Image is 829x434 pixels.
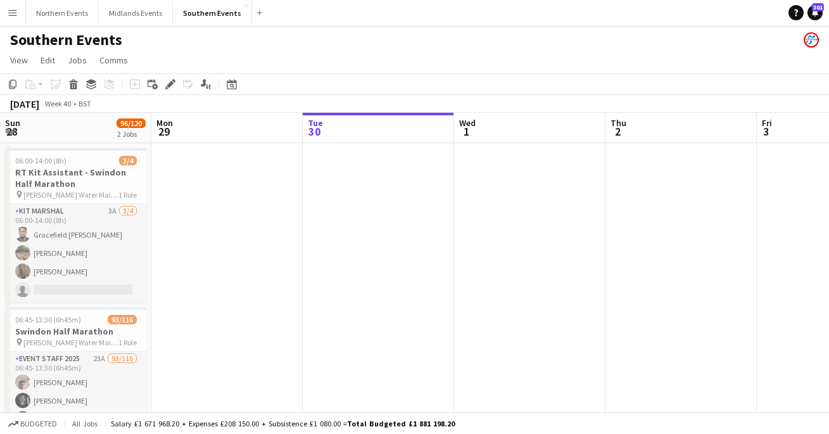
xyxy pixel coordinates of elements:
[111,419,455,428] div: Salary £1 671 968.20 + Expenses £208 150.00 + Subsistence £1 080.00 =
[63,52,92,68] a: Jobs
[42,99,73,108] span: Week 40
[117,129,145,139] div: 2 Jobs
[812,3,824,11] span: 301
[41,54,55,66] span: Edit
[26,1,99,25] button: Northern Events
[70,419,100,428] span: All jobs
[68,54,87,66] span: Jobs
[5,117,20,129] span: Sun
[15,156,66,165] span: 06:00-14:00 (8h)
[156,117,173,129] span: Mon
[347,419,455,428] span: Total Budgeted £1 881 198.20
[10,54,28,66] span: View
[155,124,173,139] span: 29
[5,326,147,337] h3: Swindon Half Marathon
[23,190,118,200] span: [PERSON_NAME] Water Main Car Park
[10,98,39,110] div: [DATE]
[611,117,626,129] span: Thu
[3,124,20,139] span: 28
[308,117,323,129] span: Tue
[118,338,137,347] span: 1 Role
[306,124,323,139] span: 30
[119,156,137,165] span: 3/4
[807,5,823,20] a: 301
[609,124,626,139] span: 2
[459,117,476,129] span: Wed
[760,124,772,139] span: 3
[35,52,60,68] a: Edit
[5,204,147,302] app-card-role: Kit Marshal3A3/406:00-14:00 (8h)Gracefield [PERSON_NAME][PERSON_NAME][PERSON_NAME]
[23,338,118,347] span: [PERSON_NAME] Water Main Car Park
[173,1,252,25] button: Southern Events
[457,124,476,139] span: 1
[5,148,147,302] app-job-card: 06:00-14:00 (8h)3/4RT Kit Assistant - Swindon Half Marathon [PERSON_NAME] Water Main Car Park1 Ro...
[117,118,146,128] span: 96/120
[79,99,91,108] div: BST
[20,419,57,428] span: Budgeted
[10,30,122,49] h1: Southern Events
[762,117,772,129] span: Fri
[804,32,819,48] app-user-avatar: RunThrough Events
[94,52,133,68] a: Comms
[15,315,81,324] span: 06:45-13:30 (6h45m)
[99,54,128,66] span: Comms
[108,315,137,324] span: 93/116
[99,1,173,25] button: Midlands Events
[5,52,33,68] a: View
[6,417,59,431] button: Budgeted
[118,190,137,200] span: 1 Role
[5,167,147,189] h3: RT Kit Assistant - Swindon Half Marathon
